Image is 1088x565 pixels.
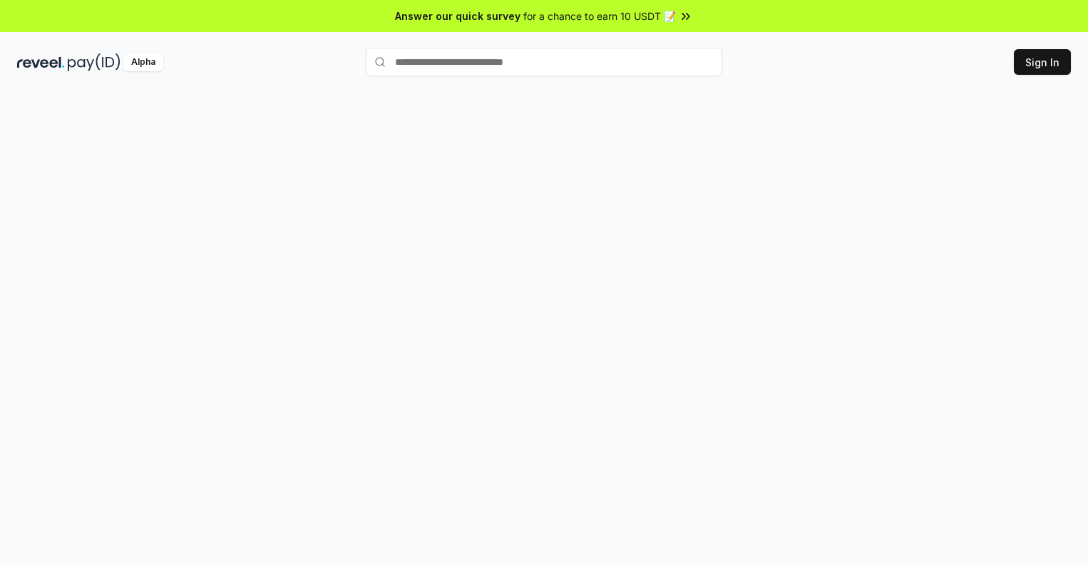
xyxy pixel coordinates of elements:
[395,9,520,24] span: Answer our quick survey
[17,53,65,71] img: reveel_dark
[68,53,120,71] img: pay_id
[123,53,163,71] div: Alpha
[1014,49,1071,75] button: Sign In
[523,9,676,24] span: for a chance to earn 10 USDT 📝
